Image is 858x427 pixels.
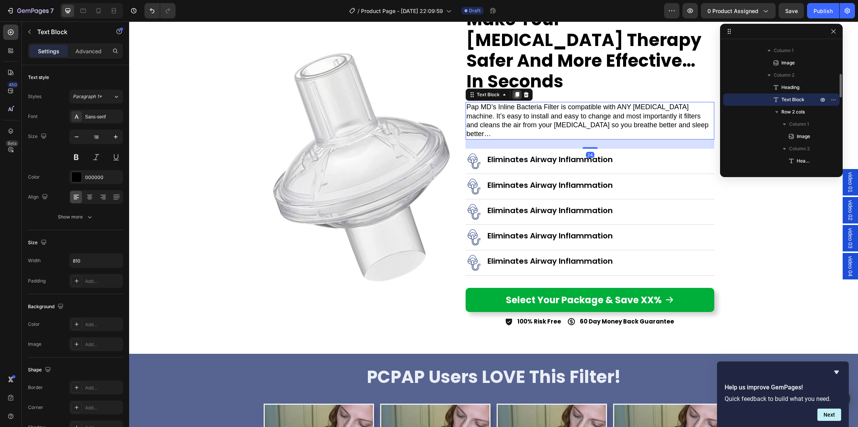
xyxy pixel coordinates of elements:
span: Product Page - [DATE] 22:09:59 [361,7,443,15]
button: Publish [807,3,839,18]
h2: Eliminates Airway Inflammation [358,184,484,194]
img: gempages_582237938801181297-c67f5382-406b-4c98-b9b9-496d209087a0.png [336,208,354,223]
button: Hide survey [832,368,841,377]
iframe: To enrich screen reader interactions, please activate Accessibility in Grammarly extension settings [129,21,858,427]
button: Show more [28,210,123,224]
h2: Eliminates Airway Inflammation [358,158,484,169]
div: Width [28,257,41,264]
div: Border [28,384,43,391]
span: Column 2 [789,145,810,153]
span: Row 2 cols [781,108,805,116]
button: Paragraph 1* [69,90,123,103]
div: Font [28,113,38,120]
span: 0 product assigned [707,7,758,15]
span: video 02 [717,179,725,199]
input: Auto [70,254,123,268]
span: Paragraph 1* [73,93,102,100]
div: Styles [28,93,41,100]
div: Text style [28,74,49,81]
div: Help us improve GemPages! [725,368,841,421]
p: 7 [50,6,54,15]
div: 450 [7,82,18,88]
div: Corner [28,404,43,411]
div: Add... [85,278,121,285]
span: Column 1 [774,47,794,54]
h2: Help us improve GemPages! [725,383,841,392]
span: Text Block [781,96,804,103]
div: Beta [6,140,18,146]
p: Advanced [75,47,102,55]
div: 24 [457,130,465,136]
div: Color [28,174,40,181]
p: Quick feedback to build what you need. [725,395,841,402]
span: Column 1 [789,120,809,128]
p: 100% Risk Free [388,296,432,304]
h2: PCPAP Users LOVE This Filter! [135,345,594,367]
div: Color [28,321,40,328]
span: Heading [781,84,799,91]
div: Undo/Redo [144,3,176,18]
div: Image [28,341,41,348]
p: Pap MD’s Inline Bacteria Filter is compatible with ANY [MEDICAL_DATA] machine. It’s easy to insta... [337,81,584,117]
img: gempages_582237938801181297-c67f5382-406b-4c98-b9b9-496d209087a0.png [336,157,354,173]
span: Column 2 [774,71,794,79]
div: Background [28,302,65,312]
button: 7 [3,3,57,18]
div: Publish [814,7,833,15]
img: gempages_582237938801181297-c67f5382-406b-4c98-b9b9-496d209087a0.png [336,182,354,198]
div: Shape [28,365,52,375]
button: Next question [817,409,841,421]
div: Add... [85,404,121,411]
span: Image [781,59,795,67]
div: Padding [28,278,46,284]
span: / [358,7,359,15]
div: Show more [58,213,94,221]
h2: Eliminates Airway Inflammation [358,209,484,220]
span: video 04 [717,235,725,255]
h2: Eliminates Airway Inflammation [358,234,484,245]
div: Add... [85,384,121,391]
button: Save [779,3,804,18]
p: 60 Day Money Back Guarantee [451,296,545,304]
div: Add... [85,321,121,328]
img: gempages_582237938801181297-c67f5382-406b-4c98-b9b9-496d209087a0.png [336,233,354,249]
img: gempages_582237938801181297-8c9daa0a-a365-4d95-8c0b-d5e6d0fa1f5d.jpg [144,31,321,260]
span: Heading [797,157,810,165]
p: Settings [38,47,59,55]
span: video 03 [717,207,725,227]
p: Text Block [37,27,102,36]
div: Add... [85,341,121,348]
button: <p>Select Your Package &amp; Save XX%</p> [336,266,585,291]
div: Sans-serif [85,113,121,120]
span: Image [797,133,810,140]
div: Size [28,238,48,248]
span: Draft [469,7,481,14]
div: Size [28,131,48,142]
button: 0 product assigned [701,3,776,18]
span: video 01 [717,151,725,171]
p: Select Your Package & Save XX% [377,273,533,284]
div: Text Block [346,70,372,77]
span: Save [785,8,798,14]
div: Align [28,192,49,202]
div: 000000 [85,174,121,181]
img: gempages_582237938801181297-c67f5382-406b-4c98-b9b9-496d209087a0.png [336,132,354,148]
h2: Eliminates Airway Inflammation [358,133,484,143]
